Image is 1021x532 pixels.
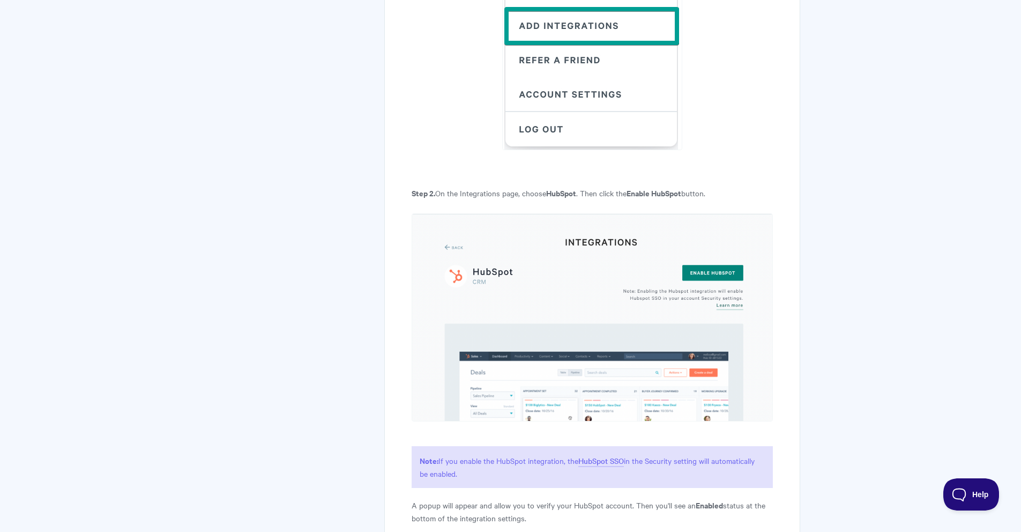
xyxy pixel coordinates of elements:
a: HubSpot SSO [578,455,624,467]
iframe: Toggle Customer Support [943,478,1000,511]
strong: HubSpot [546,187,576,198]
p: A popup will appear and allow you to verify your HubSpot account. Then you'll see an status at th... [412,499,772,524]
p: If you enable the HubSpot integration, the in the Security setting will automatically be enabled. [412,446,772,488]
strong: Note: [420,455,438,466]
strong: Enabled [696,499,723,511]
strong: Enable HubSpot [627,187,681,198]
p: On the Integrations page, choose . Then click the button. [412,187,772,199]
strong: Step 2. [412,187,435,198]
